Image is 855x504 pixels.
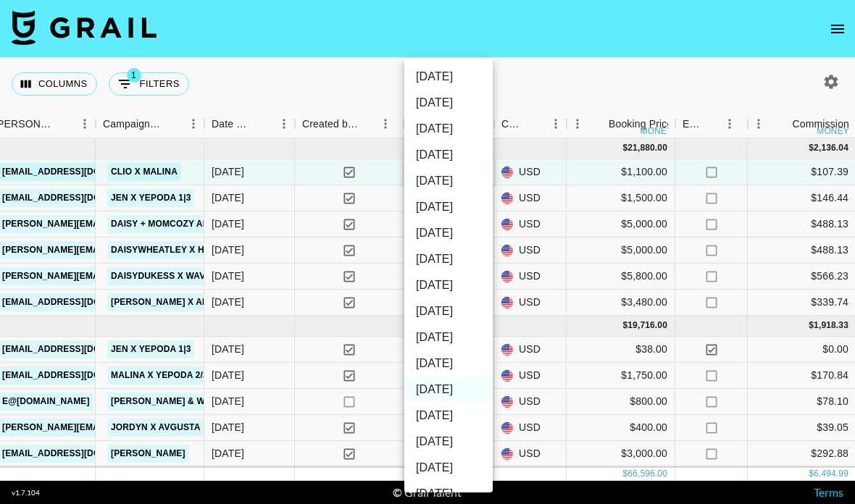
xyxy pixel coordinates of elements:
[404,324,493,350] li: [DATE]
[404,455,493,481] li: [DATE]
[404,168,493,194] li: [DATE]
[404,403,493,429] li: [DATE]
[404,272,493,298] li: [DATE]
[404,142,493,168] li: [DATE]
[404,194,493,220] li: [DATE]
[404,90,493,116] li: [DATE]
[404,350,493,377] li: [DATE]
[404,64,493,90] li: [DATE]
[404,220,493,246] li: [DATE]
[404,246,493,272] li: [DATE]
[404,429,493,455] li: [DATE]
[404,377,493,403] li: [DATE]
[404,298,493,324] li: [DATE]
[404,116,493,142] li: [DATE]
